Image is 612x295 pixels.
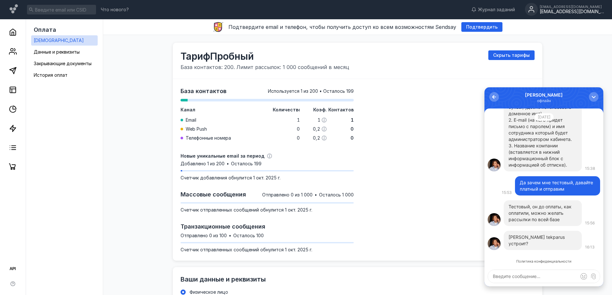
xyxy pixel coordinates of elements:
[181,63,349,71] span: База контактов: 200. Лимит рассылок: 1 000 сообщений в месяц
[297,117,300,123] span: 1
[304,88,318,94] span: из 200
[24,55,93,81] p: 3. Название компании (вставляется в нижний информационный блок с информацией об отписке).
[540,9,604,14] div: [EMAIL_ADDRESS][DOMAIN_NAME]
[323,88,354,94] span: Осталось 199
[186,117,196,123] span: Email
[186,135,231,141] span: Телефонные номера
[190,289,228,295] span: Физическое лицо
[351,117,354,123] span: 1
[226,161,229,166] span: •
[228,24,456,30] span: Подтвердите email и телефон, чтобы получить доступ ко всем возможностям Sendsay
[181,232,227,239] span: Отправлено 0 из 100
[315,193,317,197] span: •
[34,72,67,78] span: История оплат
[461,22,502,32] button: Подтвердить
[181,153,264,159] span: Новые уникальные email за период
[328,107,354,112] span: Контактов
[297,126,300,132] span: 0
[24,30,93,55] p: 2. Е-mail (на него придет письмо с паролем) и имя сотрудника который будет администратором кабинета.
[181,88,226,94] span: База контактов
[186,126,207,132] span: Web Push
[31,70,98,80] a: История оплат
[540,5,604,9] div: [EMAIL_ADDRESS][DOMAIN_NAME]
[350,135,354,141] span: 0
[297,135,300,141] span: 0
[317,117,320,123] span: 1
[181,275,266,283] span: Ваши данные и реквизиты
[101,79,111,83] span: 15:38
[31,58,98,69] a: Закрывающие документы
[273,107,301,112] span: Количество
[313,135,320,141] span: 0,2
[466,24,498,30] span: Подтвердить
[181,247,312,252] span: Cчетчик отправленных сообщений обнулится 1 окт. 2025 г.
[468,6,518,13] a: Журнал заданий
[32,172,87,176] a: Политика конфиденциальности
[31,35,98,46] a: [DEMOGRAPHIC_DATA]
[181,161,225,167] span: Добавлено 1 из 200
[350,126,354,132] span: 0
[40,5,78,11] div: [PERSON_NAME]
[319,192,354,198] span: Осталось 1 000
[313,126,320,132] span: 0,2
[34,49,80,55] span: Данные и реквизиты
[34,26,56,33] span: Оплата
[34,61,92,66] span: Закрывающие документы
[101,157,110,162] span: 16:13
[101,7,129,12] span: Что нового?
[233,232,264,239] span: Осталось 100
[40,11,78,16] div: офлайн
[181,207,312,213] span: Cчетчик отправленных сообщений обнулится 1 окт. 2025 г.
[478,6,515,13] span: Журнал заданий
[313,107,327,112] span: Коэф.
[31,47,98,57] a: Данные и реквизиты
[488,50,535,60] button: Скрыть тарифы
[229,233,231,238] span: •
[50,26,69,33] div: [DATE]
[181,191,246,198] span: Массовые сообщения
[98,7,132,12] a: Что нового?
[24,147,93,160] p: [PERSON_NAME] tekparus устроит?
[17,103,27,108] span: 15:53
[35,92,111,105] div: Да зачем мне тестовый, давайте платный и отправим
[181,175,280,180] span: Счетчик добавления обнулится 1 окт. 2025 г.
[34,38,84,43] span: [DEMOGRAPHIC_DATA]
[319,89,322,93] span: •
[268,88,302,94] span: Используется 1
[262,192,313,198] span: Отправлено 0 из 1 000
[181,223,265,230] span: Транзакционные сообщения
[231,161,262,167] span: Осталось 199
[27,5,96,14] input: Введите email или CSID
[493,53,530,58] span: Скрыть тарифы
[24,116,93,135] p: Тестовый, он до оплаты, как оплатили, можно желать рассылки по всей базе
[181,50,349,62] span: Тариф Пробный
[101,133,110,138] span: 15:56
[181,107,195,112] span: Канал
